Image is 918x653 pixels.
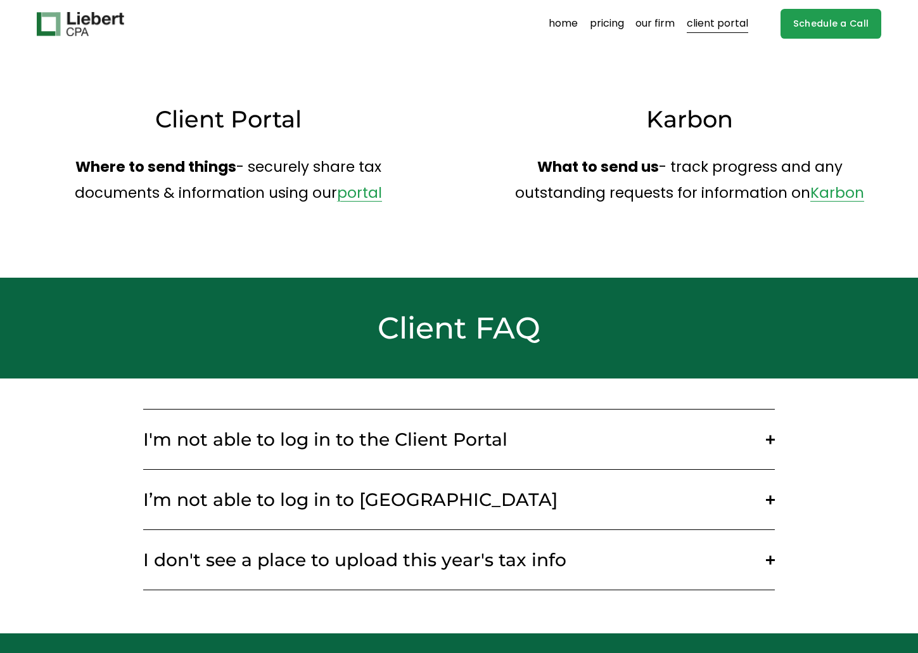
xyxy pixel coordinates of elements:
button: I'm not able to log in to the Client Portal [143,410,775,469]
a: home [549,14,578,34]
span: I'm not able to log in to the Client Portal [143,429,766,450]
h3: Client Portal [37,103,420,134]
span: I don't see a place to upload this year's tax info [143,549,766,571]
strong: Where to send things [75,157,236,177]
span: I’m not able to log in to [GEOGRAPHIC_DATA] [143,489,766,510]
strong: What to send us [537,157,659,177]
a: Schedule a Call [781,9,881,39]
h2: Client FAQ [37,309,881,347]
p: - securely share tax documents & information using our [37,154,420,207]
p: - track progress and any outstanding requests for information on [498,154,881,207]
button: I don't see a place to upload this year's tax info [143,530,775,590]
h3: Karbon [498,103,881,134]
a: Karbon [810,183,864,203]
a: portal [337,183,382,203]
a: pricing [590,14,624,34]
a: client portal [687,14,748,34]
img: Liebert CPA [37,12,124,36]
button: I’m not able to log in to [GEOGRAPHIC_DATA] [143,470,775,529]
a: our firm [635,14,675,34]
